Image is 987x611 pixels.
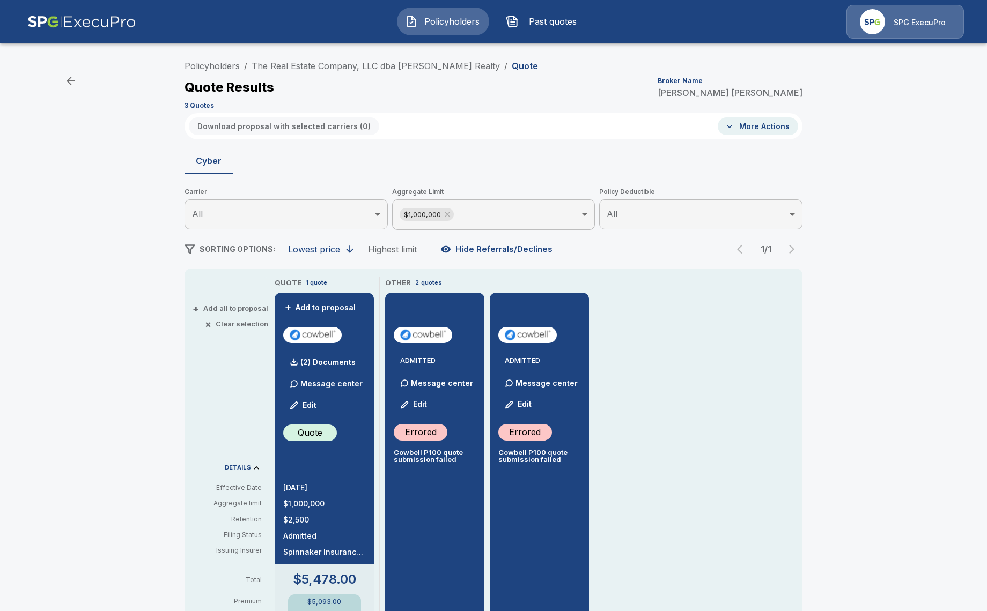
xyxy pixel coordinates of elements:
[27,5,136,39] img: AA Logo
[306,278,327,287] p: 1 quote
[283,516,365,524] p: $2,500
[400,357,476,364] p: ADMITTED
[658,88,802,97] p: [PERSON_NAME] [PERSON_NAME]
[193,305,199,312] span: +
[283,500,365,508] p: $1,000,000
[285,304,291,311] span: +
[185,61,240,71] a: Policyholders
[438,239,557,259] button: Hide Referrals/Declines
[396,394,432,415] button: Edit
[398,327,448,343] img: cowbellp100
[185,81,274,94] p: Quote Results
[300,378,363,389] p: Message center
[275,278,301,288] p: QUOTE
[405,15,418,28] img: Policyholders Icon
[392,187,595,197] span: Aggregate Limit
[498,449,580,463] p: Cowbell P100 quote submission failed
[504,59,507,72] li: /
[607,208,617,219] span: All
[205,321,211,327] span: ×
[288,244,340,255] div: Lowest price
[658,78,703,84] p: Broker Name
[288,327,337,343] img: cowbellp100
[523,15,582,28] span: Past quotes
[397,8,489,35] button: Policyholders IconPolicyholders
[283,302,358,314] button: +Add to proposal
[411,377,473,389] p: Message center
[185,187,388,197] span: Carrier
[509,426,541,438] p: Errored
[193,483,262,493] p: Effective Date
[400,208,445,221] span: $1,000,000
[512,62,538,70] p: Quote
[298,426,322,439] p: Quote
[394,449,476,463] p: Cowbell P100 quote submission failed
[846,5,964,39] a: Agency IconSPG ExecuPro
[285,394,322,416] button: Edit
[283,484,365,491] p: [DATE]
[185,59,538,72] nav: breadcrumb
[599,187,802,197] span: Policy Deductible
[421,278,442,287] p: quotes
[300,359,356,366] p: (2) Documents
[307,599,341,605] p: $5,093.00
[415,278,419,287] p: 2
[405,426,437,438] p: Errored
[185,102,214,109] p: 3 Quotes
[185,148,233,174] button: Cyber
[505,357,580,364] p: ADMITTED
[283,532,365,540] p: Admitted
[193,515,262,524] p: Retention
[860,9,885,34] img: Agency Icon
[189,117,379,135] button: Download proposal with selected carriers (0)
[193,598,270,605] p: Premium
[755,245,777,254] p: 1 / 1
[503,327,553,343] img: cowbellp100
[718,117,798,135] button: More Actions
[193,530,262,540] p: Filing Status
[515,377,578,389] p: Message center
[193,577,270,583] p: Total
[193,498,262,508] p: Aggregate limit
[368,244,417,255] div: Highest limit
[400,208,454,221] div: $1,000,000
[193,546,262,555] p: Issuing Insurer
[500,394,537,415] button: Edit
[498,8,590,35] button: Past quotes IconPast quotes
[252,61,500,71] a: The Real Estate Company, LLC dba [PERSON_NAME] Realty
[293,573,356,586] p: $5,478.00
[195,305,268,312] button: +Add all to proposal
[894,17,946,28] p: SPG ExecuPro
[506,15,519,28] img: Past quotes Icon
[192,208,203,219] span: All
[385,278,411,288] p: OTHER
[200,244,275,254] span: SORTING OPTIONS:
[244,59,247,72] li: /
[207,321,268,327] button: ×Clear selection
[422,15,481,28] span: Policyholders
[225,465,251,471] p: DETAILS
[283,548,365,556] p: Spinnaker Insurance Company NAIC #24376, AM Best "A-" (Excellent) Rated.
